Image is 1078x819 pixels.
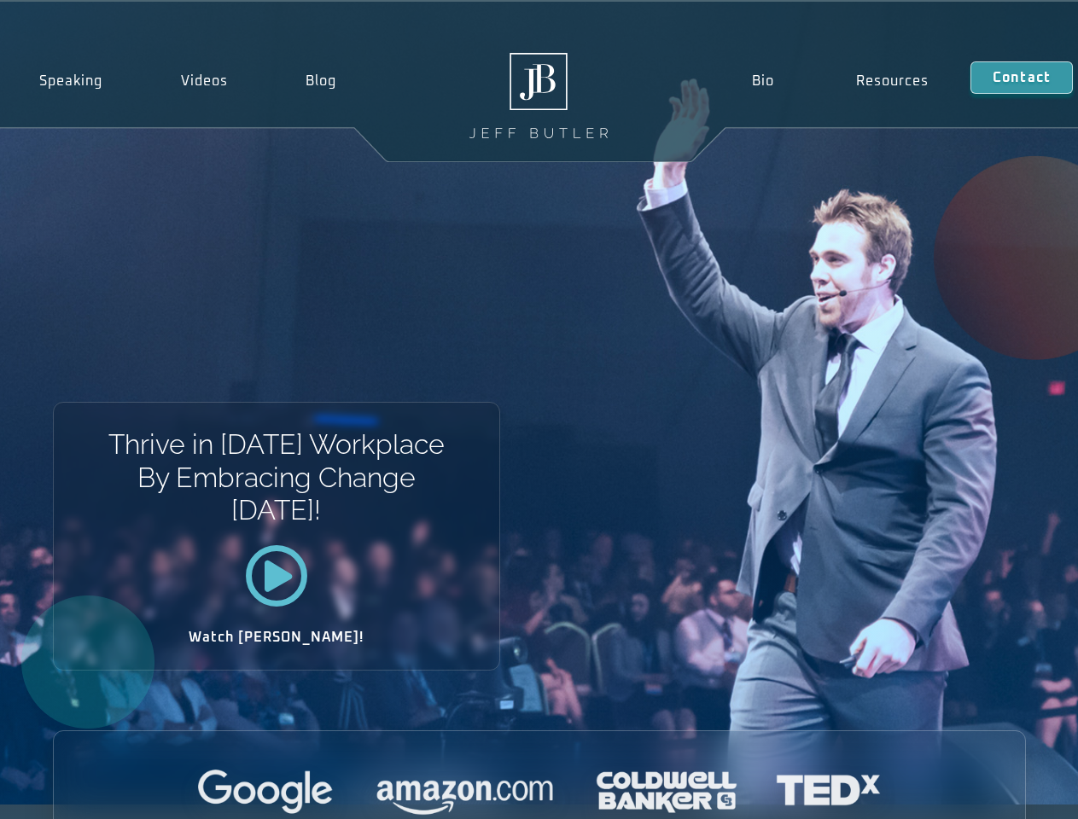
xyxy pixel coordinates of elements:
a: Bio [710,61,815,101]
a: Videos [142,61,267,101]
h2: Watch [PERSON_NAME]! [114,630,440,644]
span: Contact [993,71,1051,84]
h1: Thrive in [DATE] Workplace By Embracing Change [DATE]! [107,428,446,526]
a: Resources [815,61,970,101]
a: Contact [970,61,1073,94]
a: Blog [266,61,376,101]
nav: Menu [710,61,970,101]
